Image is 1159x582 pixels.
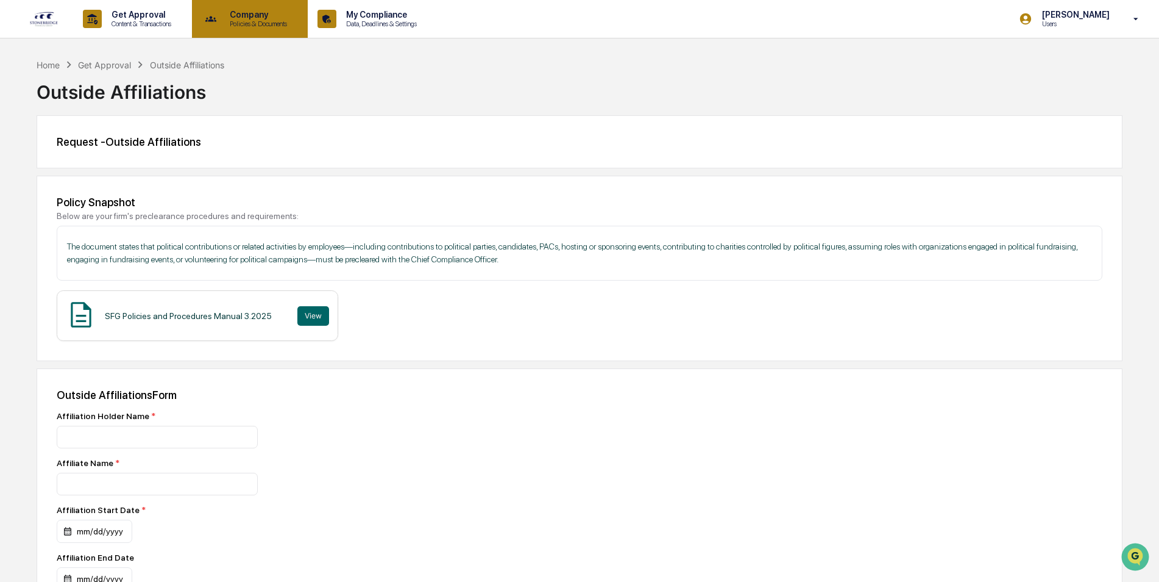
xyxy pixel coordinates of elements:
span: Pylon [121,207,147,216]
div: Affiliation Start Date [57,505,239,515]
p: Policies & Documents [220,20,293,28]
div: Outside Affiliations Form [57,389,1102,401]
div: Below are your firm's preclearance procedures and requirements: [57,211,1102,221]
span: Attestations [101,154,151,166]
div: SFG Policies and Procedures Manual 3.2025 [105,311,272,321]
div: Home [37,60,60,70]
span: Data Lookup [24,177,77,189]
a: 🔎Data Lookup [7,172,82,194]
img: logo [29,11,58,27]
div: Affiliation End Date [57,553,239,562]
div: Get Approval [78,60,131,70]
img: 1746055101610-c473b297-6a78-478c-a979-82029cc54cd1 [12,93,34,115]
div: Request - Outside Affiliations [57,135,1102,148]
div: Policy Snapshot [57,196,1102,209]
iframe: Open customer support [1120,542,1153,575]
button: Start new chat [207,97,222,112]
p: Get Approval [102,10,177,20]
p: Content & Transactions [102,20,177,28]
div: We're available if you need us! [41,106,154,115]
p: My Compliance [336,10,423,20]
a: 🗄️Attestations [83,149,156,171]
div: Outside Affiliations [37,71,1122,103]
div: Affiliation Holder Name [57,411,483,421]
img: Document Icon [66,300,96,330]
p: [PERSON_NAME] [1032,10,1116,20]
div: Affiliate Name [57,458,483,468]
div: 🖐️ [12,155,22,165]
div: Outside Affiliations [150,60,224,70]
a: 🖐️Preclearance [7,149,83,171]
div: Start new chat [41,93,200,106]
p: Data, Deadlines & Settings [336,20,423,28]
a: Powered byPylon [86,206,147,216]
div: 🔎 [12,178,22,188]
div: mm/dd/yyyy [57,520,132,543]
p: Company [220,10,293,20]
span: Preclearance [24,154,79,166]
div: 🗄️ [88,155,98,165]
p: Users [1032,20,1116,28]
p: The document states that political contributions or related activities by employees—including con... [67,240,1092,266]
button: View [297,306,329,326]
p: How can we help? [12,26,222,45]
